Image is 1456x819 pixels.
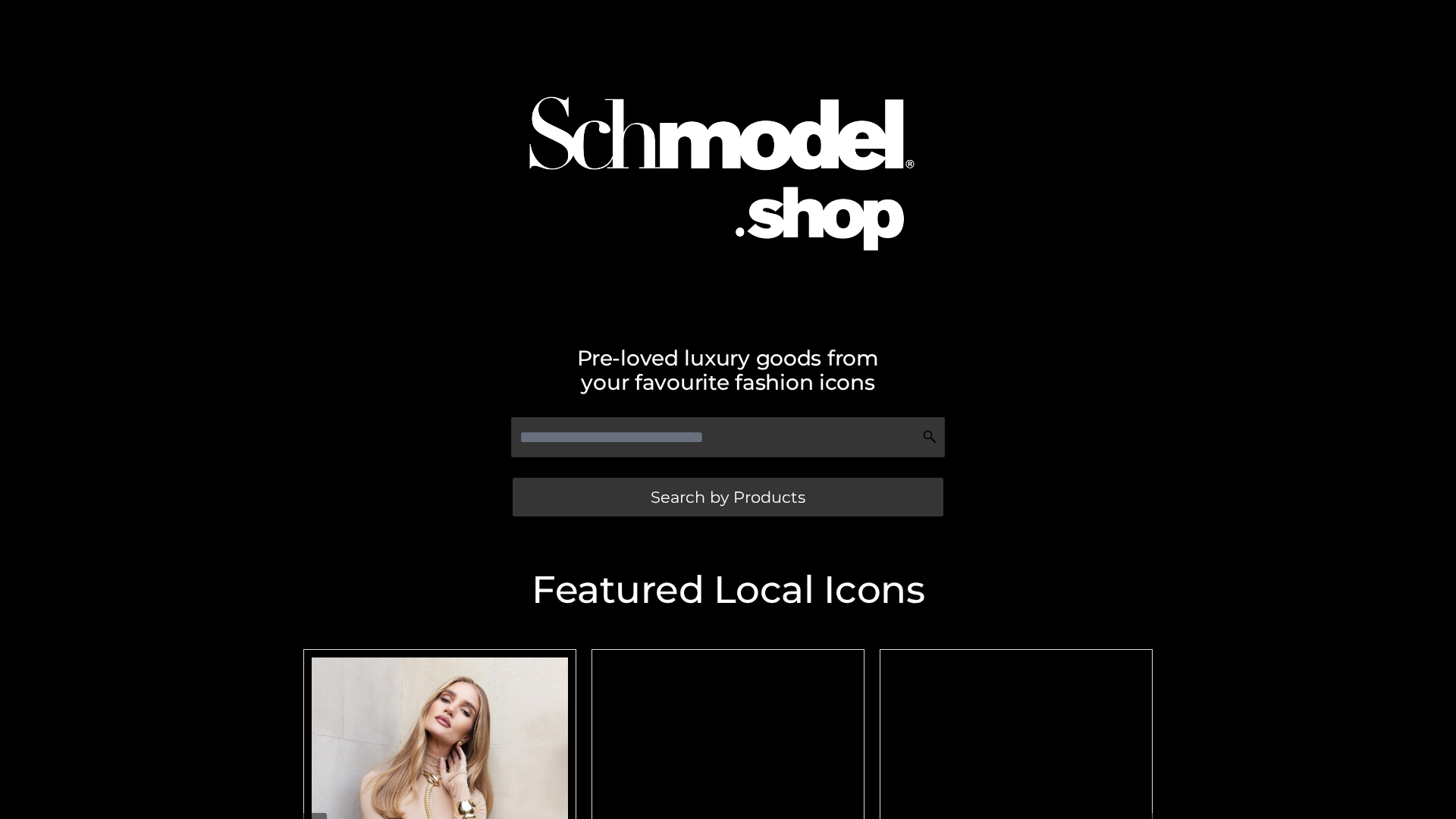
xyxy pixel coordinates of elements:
h2: Featured Local Icons​ [296,571,1160,609]
span: Search by Products [651,489,805,505]
img: Search Icon [922,429,937,444]
h2: Pre-loved luxury goods from your favourite fashion icons [296,346,1160,394]
a: Search by Products [513,478,943,516]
